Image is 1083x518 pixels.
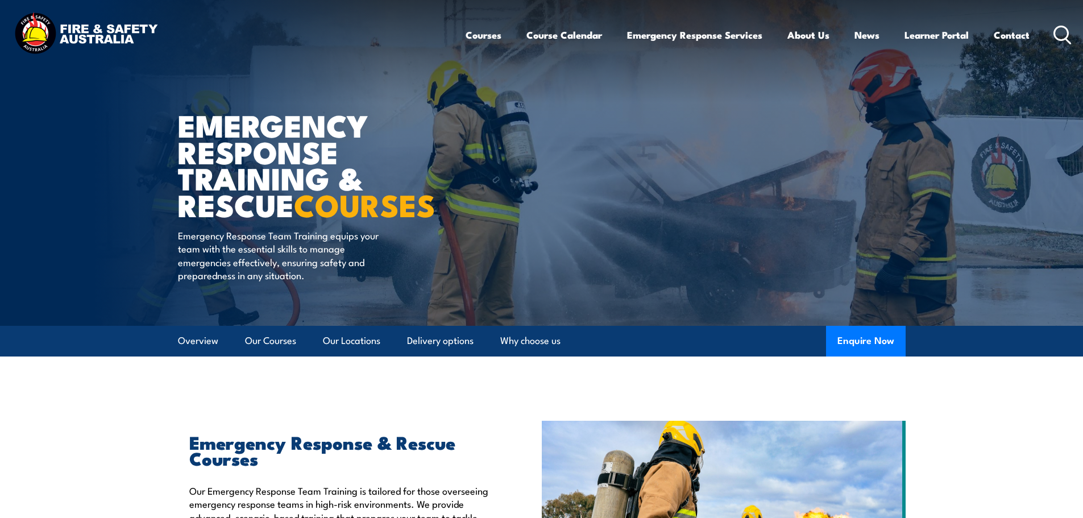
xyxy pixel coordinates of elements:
a: Courses [466,20,501,50]
a: About Us [787,20,829,50]
a: Why choose us [500,326,561,356]
a: Emergency Response Services [627,20,762,50]
a: Contact [994,20,1030,50]
h2: Emergency Response & Rescue Courses [189,434,489,466]
button: Enquire Now [826,326,906,357]
p: Emergency Response Team Training equips your team with the essential skills to manage emergencies... [178,229,385,282]
strong: COURSES [294,180,435,227]
a: Our Courses [245,326,296,356]
a: Overview [178,326,218,356]
a: News [854,20,879,50]
a: Learner Portal [904,20,969,50]
h1: Emergency Response Training & Rescue [178,111,459,218]
a: Our Locations [323,326,380,356]
a: Course Calendar [526,20,602,50]
a: Delivery options [407,326,474,356]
